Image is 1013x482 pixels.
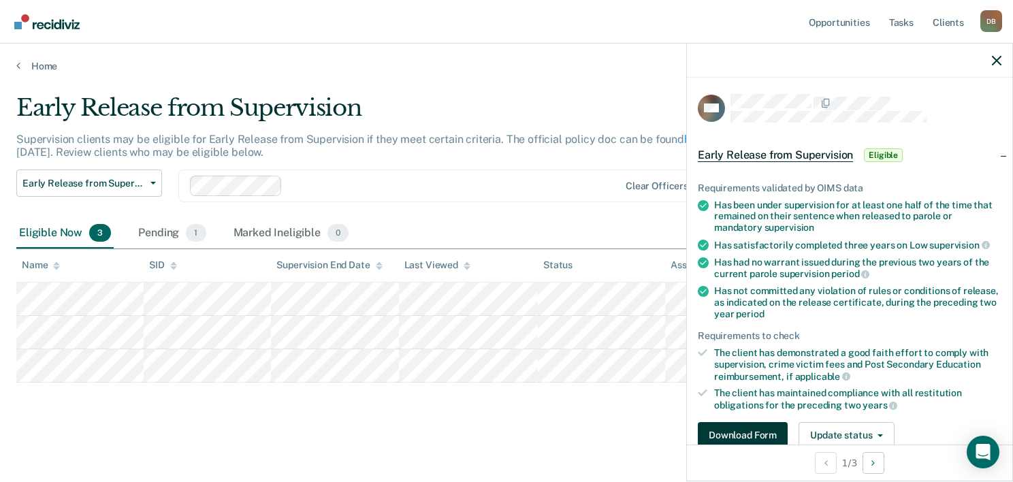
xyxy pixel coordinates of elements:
[863,452,884,474] button: Next Opportunity
[327,224,349,242] span: 0
[714,387,1001,411] div: The client has maintained compliance with all restitution obligations for the preceding two
[698,148,853,162] span: Early Release from Supervision
[714,239,1001,251] div: Has satisfactorily completed three years on Low
[135,219,208,248] div: Pending
[16,219,114,248] div: Eligible Now
[714,285,1001,319] div: Has not committed any violation of rules or conditions of release, as indicated on the release ce...
[149,259,177,271] div: SID
[684,133,706,146] a: here
[799,422,895,449] button: Update status
[231,219,352,248] div: Marked Ineligible
[186,224,206,242] span: 1
[864,148,903,162] span: Eligible
[22,259,60,271] div: Name
[831,268,869,279] span: period
[687,133,1012,177] div: Early Release from SupervisionEligible
[714,199,1001,234] div: Has been under supervision for at least one half of the time that remained on their sentence when...
[89,224,111,242] span: 3
[698,182,1001,194] div: Requirements validated by OIMS data
[16,60,997,72] a: Home
[815,452,837,474] button: Previous Opportunity
[929,240,989,251] span: supervision
[765,222,814,233] span: supervision
[22,178,145,189] span: Early Release from Supervision
[980,10,1002,32] button: Profile dropdown button
[404,259,470,271] div: Last Viewed
[698,422,788,449] button: Download Form
[671,259,735,271] div: Assigned to
[16,133,750,159] p: Supervision clients may be eligible for Early Release from Supervision if they meet certain crite...
[698,422,793,449] a: Navigate to form link
[980,10,1002,32] div: D B
[626,180,688,192] div: Clear officers
[276,259,382,271] div: Supervision End Date
[863,400,897,411] span: years
[543,259,573,271] div: Status
[14,14,80,29] img: Recidiviz
[736,308,764,319] span: period
[16,94,776,133] div: Early Release from Supervision
[795,371,850,382] span: applicable
[714,347,1001,382] div: The client has demonstrated a good faith effort to comply with supervision, crime victim fees and...
[698,330,1001,342] div: Requirements to check
[714,257,1001,280] div: Has had no warrant issued during the previous two years of the current parole supervision
[687,445,1012,481] div: 1 / 3
[967,436,999,468] div: Open Intercom Messenger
